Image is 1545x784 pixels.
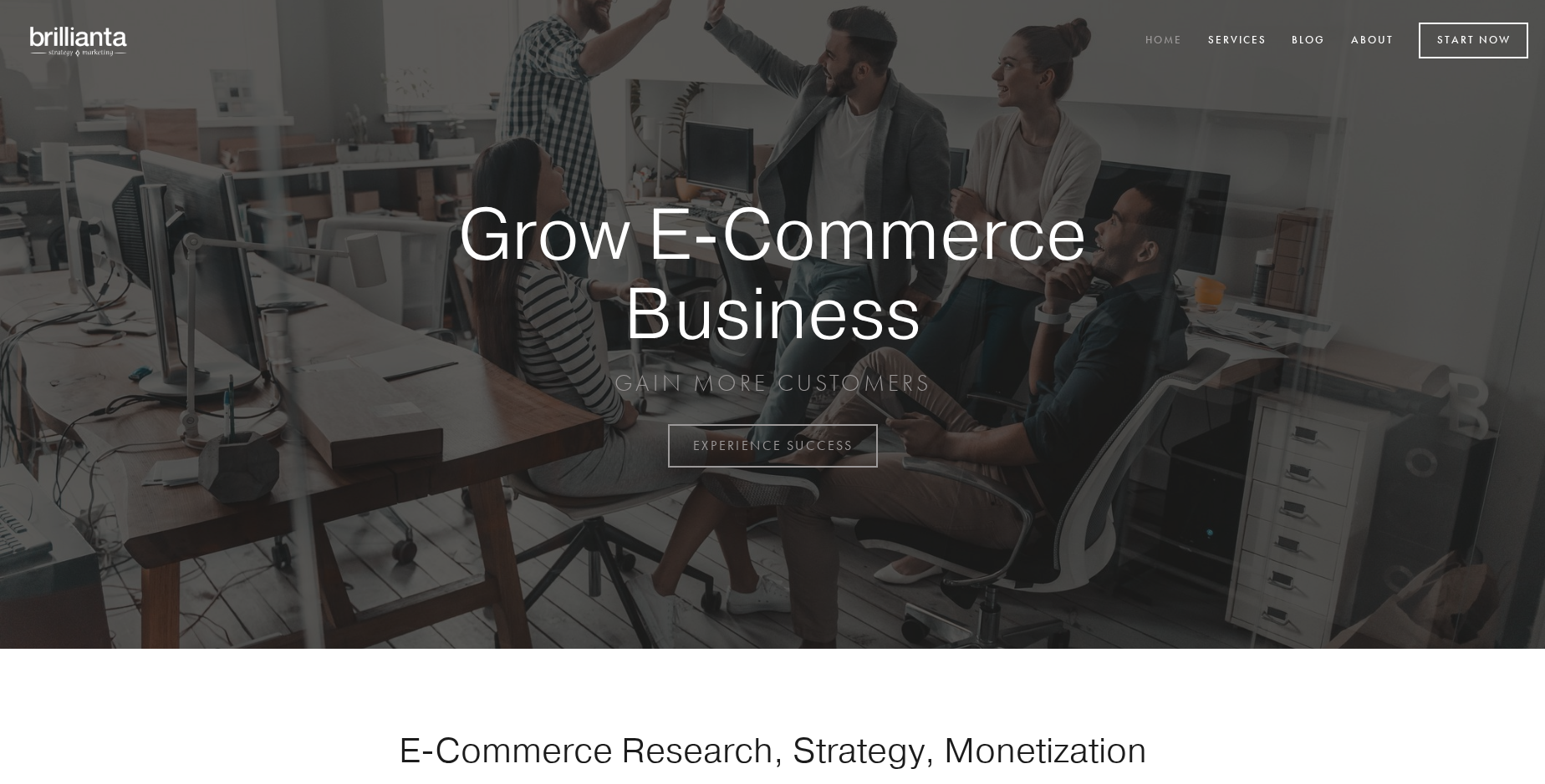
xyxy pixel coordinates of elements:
a: Home [1135,28,1193,55]
img: brillianta - research, strategy, marketing [17,17,142,65]
strong: Grow E-Commerce Business [400,194,1145,352]
p: GAIN MORE CUSTOMERS [400,368,1145,398]
a: Services [1197,28,1277,55]
a: EXPERIENCE SUCCESS [668,424,878,468]
h1: E-Commerce Research, Strategy, Monetization [346,729,1199,771]
a: Blog [1281,28,1336,55]
a: About [1340,28,1405,55]
a: Start Now [1419,23,1528,58]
